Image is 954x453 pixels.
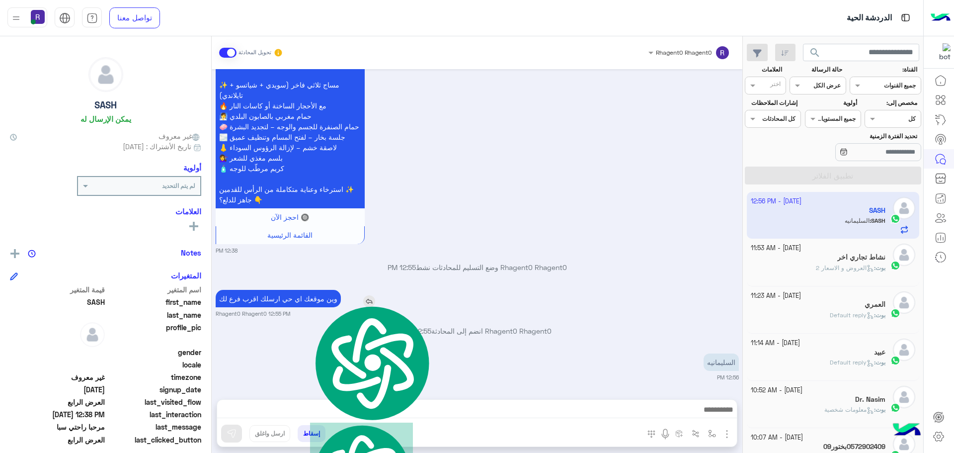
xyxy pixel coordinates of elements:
span: 2025-09-27T09:38:52.432Z [10,409,105,420]
p: Rhagent0 Rhagent0 انضم إلى المحادثة [216,326,739,336]
span: Default reply [830,311,874,319]
span: بوت [875,311,885,319]
img: hulul-logo.png [889,413,924,448]
h5: 0572902409بختور09 [823,443,885,451]
img: WhatsApp [890,403,900,413]
span: العرض الرابع [10,435,105,445]
span: العروض و الاسعار 2 [816,264,874,272]
label: أولوية [806,98,857,107]
small: Rhagent0 Rhagent0 12:55 PM [216,310,290,318]
small: [DATE] - 11:53 AM [751,244,801,253]
span: last_visited_flow [107,397,202,407]
small: [DATE] - 11:14 AM [751,339,800,348]
p: 27/9/2025, 12:55 PM [216,290,341,307]
h5: Dr. Nasim [855,395,885,404]
label: مخصص إلى: [866,98,917,107]
img: defaultAdmin.png [893,339,915,361]
span: last_interaction [107,409,202,420]
span: last_name [107,310,202,320]
img: Trigger scenario [692,430,700,438]
span: 12:55 PM [388,263,416,272]
button: ارسل واغلق [249,425,290,442]
button: تطبيق الفلاتر [745,167,921,184]
span: القائمة الرئيسية [267,231,313,239]
span: بوت [875,264,885,272]
span: غير معروف [10,372,105,382]
b: : [874,311,885,319]
span: 🔘 احجز الآن [271,213,309,221]
img: create order [675,430,683,438]
span: تاريخ الأشتراك : [DATE] [123,141,191,152]
span: العرض الرابع [10,397,105,407]
span: بوت [875,359,885,366]
h6: Notes [181,248,201,257]
a: تواصل معنا [109,7,160,28]
span: profile_pic [107,322,202,345]
label: حالة الرسالة [791,65,842,74]
span: قيمة المتغير [10,284,105,295]
span: 2025-09-27T09:35:24.388Z [10,384,105,395]
h5: العمري [865,300,885,309]
img: reply [363,295,375,307]
label: القناة: [851,65,918,74]
img: defaultAdmin.png [89,58,123,91]
button: select flow [704,425,720,442]
p: Rhagent0 Rhagent0 وضع التسليم للمحادثات نشط [216,262,739,272]
small: [DATE] - 11:23 AM [751,291,801,301]
span: search [809,47,821,59]
label: إشارات الملاحظات [746,98,797,107]
img: defaultAdmin.png [893,291,915,314]
img: defaultAdmin.png [893,386,915,408]
img: defaultAdmin.png [893,244,915,266]
img: WhatsApp [890,261,900,271]
span: timezone [107,372,202,382]
p: الدردشة الحية [847,11,892,25]
b: : [874,406,885,413]
b: : [874,264,885,272]
img: make a call [647,430,655,438]
span: بوت [875,406,885,413]
span: معلومات شخصية [824,406,874,413]
button: إسقاط [298,425,325,442]
small: تحويل المحادثة [238,49,271,57]
h6: أولوية [183,163,201,172]
img: select flow [708,430,716,438]
img: WhatsApp [890,356,900,365]
span: اسم المتغير [107,284,202,295]
p: 27/9/2025, 12:56 PM [704,354,739,371]
small: 12:38 PM [216,247,238,255]
img: send attachment [721,428,733,440]
h6: العلامات [10,207,201,216]
img: add [10,249,19,258]
span: Rhagent0 Rhagent0 [656,49,712,56]
span: gender [107,347,202,358]
p: 27/9/2025, 12:38 PM [216,24,365,208]
h6: المتغيرات [171,271,201,280]
img: send message [227,429,237,439]
img: logo.svg [310,303,433,423]
label: العلامات [746,65,782,74]
img: defaultAdmin.png [80,322,105,347]
h5: نشاط تجاري اخر [837,253,885,262]
h6: يمكن الإرسال له [80,114,131,123]
b: : [874,359,885,366]
span: Default reply [830,359,874,366]
small: [DATE] - 10:07 AM [751,433,803,443]
b: لم يتم التحديد [162,182,195,189]
img: tab [899,11,912,24]
img: tab [59,12,71,24]
small: 12:56 PM [717,373,739,381]
h5: عبيد [874,348,885,357]
span: last_message [107,422,202,432]
span: SASH [10,297,105,307]
span: signup_date [107,384,202,395]
button: Trigger scenario [688,425,704,442]
span: first_name [107,297,202,307]
span: null [10,347,105,358]
img: profile [10,12,22,24]
h5: SASH [94,99,117,111]
img: 322853014244696 [933,43,951,61]
span: locale [107,360,202,370]
a: tab [82,7,102,28]
img: WhatsApp [890,308,900,318]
